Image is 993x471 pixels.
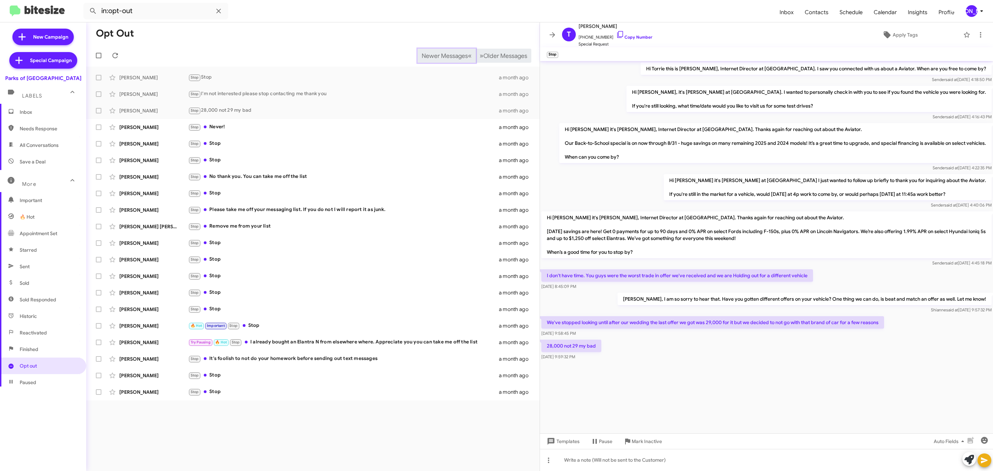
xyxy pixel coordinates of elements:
button: Apply Tags [840,29,960,41]
div: [PERSON_NAME] [119,173,188,180]
div: [PERSON_NAME] [119,124,188,131]
span: [DATE] 9:59:32 PM [541,354,575,359]
span: Sender [DATE] 4:18:50 PM [932,77,992,82]
span: 🔥 Hot [191,323,202,328]
span: said at [945,77,957,82]
p: I don't have time. You guys were the worst trade in offer we've received and we are Holding out f... [541,269,813,282]
span: Appointment Set [20,230,57,237]
button: Previous [418,49,476,63]
div: [PERSON_NAME] [119,372,188,379]
span: Templates [545,435,580,448]
span: More [22,181,36,187]
div: Stop [188,255,499,263]
div: Stop [188,189,499,197]
span: Finished [20,346,38,353]
div: Stop [188,322,499,330]
p: [PERSON_NAME], I am so sorry to hear that. Have you gotten different offers on your vehicle? One ... [618,293,992,305]
a: Schedule [834,2,868,22]
div: [PERSON_NAME] [119,74,188,81]
span: Stop [191,92,199,96]
p: Hi [PERSON_NAME] it's [PERSON_NAME], Internet Director at [GEOGRAPHIC_DATA]. Thanks again for rea... [559,123,992,163]
span: [PERSON_NAME] [579,22,652,30]
span: Sender [DATE] 4:16:43 PM [933,114,992,119]
span: Auto Fields [934,435,967,448]
div: a month ago [499,140,534,147]
span: Stop [191,274,199,278]
div: Please take me off your messaging list. If you do not I will report it as junk. [188,206,499,214]
span: Stop [191,108,199,113]
span: Stop [229,323,238,328]
a: Profile [933,2,960,22]
span: Stop [191,158,199,162]
div: a month ago [499,240,534,247]
small: Stop [547,52,558,58]
div: [PERSON_NAME] [119,355,188,362]
span: T [567,29,571,40]
div: [PERSON_NAME] [119,322,188,329]
input: Search [83,3,228,19]
div: Stop [188,156,499,164]
div: No thank you. You can take me off the list [188,173,499,181]
span: Older Messages [483,52,527,60]
p: Hi [PERSON_NAME], it's [PERSON_NAME] at [GEOGRAPHIC_DATA]. I wanted to personally check in with y... [626,86,992,112]
div: Stop [188,140,499,148]
div: a month ago [499,91,534,98]
div: I already bought an Elantra N from elsewhere where. Appreciate you you can take me off the list [188,338,499,346]
span: Sold Responded [20,296,56,303]
div: a month ago [499,190,534,197]
span: Pause [599,435,612,448]
span: Important [20,197,78,204]
div: [PERSON_NAME] [119,339,188,346]
div: a month ago [499,289,534,296]
h1: Opt Out [96,28,134,39]
div: a month ago [499,207,534,213]
span: Stop [191,75,199,80]
div: [PERSON_NAME] [119,157,188,164]
div: Stop [188,371,499,379]
button: Auto Fields [928,435,972,448]
span: Save a Deal [20,158,46,165]
a: Insights [902,2,933,22]
div: Parks of [GEOGRAPHIC_DATA] [5,75,81,82]
div: Remove me from your list [188,222,499,230]
span: Calendar [868,2,902,22]
div: 28,000 not 29 my bad [188,107,499,114]
div: a month ago [499,157,534,164]
p: 28,000 not 29 my bad [541,340,601,352]
span: Stop [191,357,199,361]
div: [PERSON_NAME] [119,273,188,280]
div: Stop [188,289,499,297]
span: [DATE] 8:45:09 PM [541,284,576,289]
p: Hi Torrie this is [PERSON_NAME], Internet Director at [GEOGRAPHIC_DATA]. I saw you connected with... [641,62,992,75]
span: All Conversations [20,142,59,149]
div: [PERSON_NAME] [119,289,188,296]
span: « [468,51,472,60]
div: [PERSON_NAME] [966,5,977,17]
span: Mark Inactive [632,435,662,448]
span: Stop [191,141,199,146]
a: New Campaign [12,29,74,45]
div: Never! [188,123,499,131]
div: [PERSON_NAME] [119,140,188,147]
span: Historic [20,313,37,320]
span: Paused [20,379,36,386]
div: Stop [188,239,499,247]
span: Newer Messages [422,52,468,60]
div: a month ago [499,74,534,81]
div: Stop [188,305,499,313]
div: Stop [188,272,499,280]
div: a month ago [499,256,534,263]
span: Labels [22,93,42,99]
button: Pause [585,435,618,448]
span: Stop [191,224,199,229]
div: a month ago [499,173,534,180]
div: It's foolish to not do your homework before sending out text messages [188,355,499,363]
span: Stop [191,174,199,179]
span: Special Campaign [30,57,72,64]
nav: Page navigation example [418,49,531,63]
span: Sold [20,280,29,287]
span: [DATE] 9:58:45 PM [541,331,576,336]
